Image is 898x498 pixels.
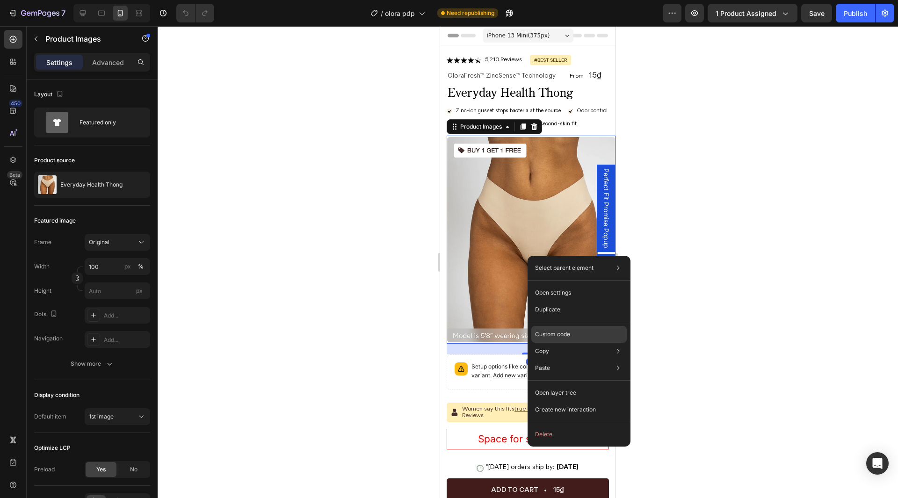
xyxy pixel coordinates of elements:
[535,305,560,314] p: Duplicate
[535,347,549,355] p: Copy
[447,9,494,17] span: Need republishing
[34,238,51,246] label: Frame
[80,112,137,133] div: Featured only
[61,7,65,19] p: 7
[124,262,131,271] div: px
[85,234,150,251] button: Original
[176,4,214,22] div: Undo/Redo
[92,58,124,67] p: Advanced
[34,287,51,295] label: Height
[34,355,150,372] button: Show more
[801,4,832,22] button: Save
[7,171,22,179] div: Beta
[89,413,114,420] span: 1st image
[385,8,415,18] span: olora pdp
[535,389,576,397] p: Open layer tree
[85,408,150,425] button: 1st image
[45,33,125,44] p: Product Images
[535,330,570,339] p: Custom code
[535,364,550,372] p: Paste
[136,287,143,294] span: px
[34,334,63,343] div: Navigation
[96,465,106,474] span: Yes
[440,26,616,498] iframe: Design area
[535,289,571,297] p: Open settings
[60,181,123,188] p: Everyday Health Thong
[708,4,797,22] button: 1 product assigned
[46,58,72,67] p: Settings
[381,8,383,18] span: /
[34,262,50,271] label: Width
[4,4,70,22] button: 7
[531,426,627,443] button: Delete
[34,217,76,225] div: Featured image
[34,444,71,452] div: Optimize LCP
[104,311,148,320] div: Add...
[85,258,150,275] input: px%
[34,465,55,474] div: Preload
[34,156,75,165] div: Product source
[34,412,66,421] div: Default item
[7,452,169,476] button: Add to cart
[135,261,146,272] button: px
[104,336,148,344] div: Add...
[34,308,59,321] div: Dots
[51,460,98,469] div: Add to cart
[866,452,889,475] div: Open Intercom Messenger
[535,405,596,414] p: Create new interaction
[535,264,594,272] p: Select parent element
[38,175,57,194] img: product feature img
[71,359,114,368] div: Show more
[138,262,144,271] div: %
[9,100,22,107] div: 450
[716,8,776,18] span: 1 product assigned
[34,391,80,399] div: Display condition
[122,261,133,272] button: %
[844,8,867,18] div: Publish
[85,282,150,299] input: px
[130,465,138,474] span: No
[89,238,109,246] span: Original
[836,4,875,22] button: Publish
[809,9,825,17] span: Save
[112,459,125,470] div: 15₫
[34,88,65,101] div: Layout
